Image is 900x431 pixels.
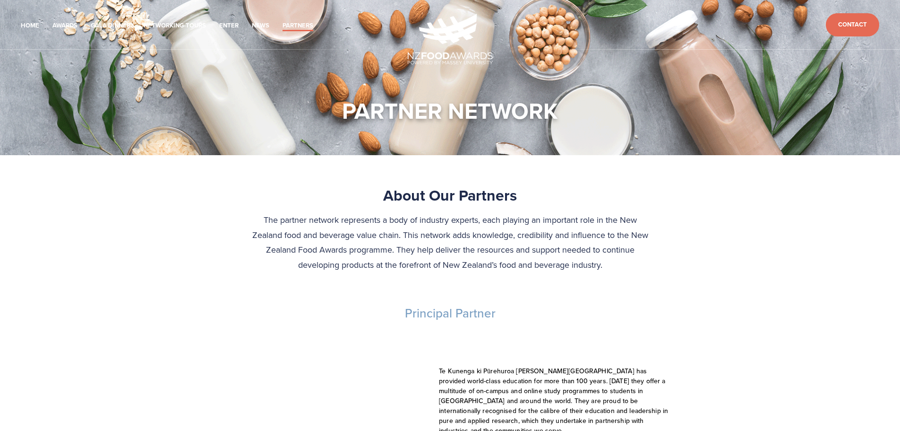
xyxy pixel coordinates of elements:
a: News [252,20,269,31]
a: Partners [283,20,313,31]
a: Gala Dinner [91,20,130,31]
h1: PARTNER NETWORK [342,97,558,125]
a: Enter [219,20,239,31]
a: Awards [52,20,77,31]
a: Home [21,20,39,31]
h3: Principal Partner [148,306,753,321]
p: The partner network represents a body of industry experts, each playing an important role in the ... [251,212,649,272]
strong: About Our Partners [383,184,517,206]
a: Contact [826,13,879,36]
a: Networking-Tours [144,20,206,31]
